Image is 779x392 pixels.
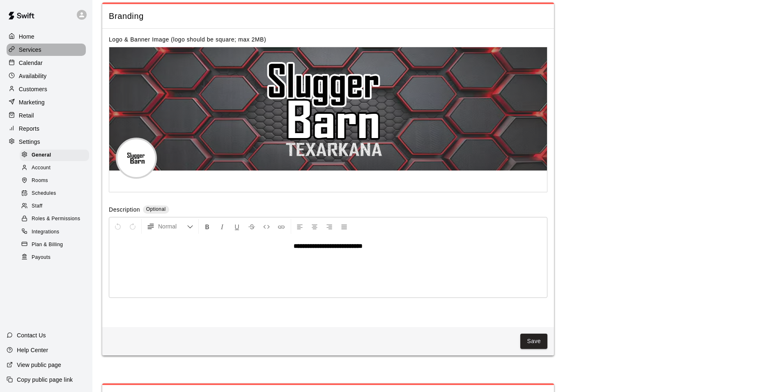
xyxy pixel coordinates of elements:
p: View public page [17,361,61,369]
a: Calendar [7,57,86,69]
p: Availability [19,72,47,80]
a: General [20,149,92,161]
button: Format Underline [230,219,244,234]
a: Retail [7,109,86,122]
span: Branding [109,11,547,22]
a: Customers [7,83,86,95]
span: Schedules [32,189,56,198]
a: Home [7,30,86,43]
span: Plan & Billing [32,241,63,249]
div: Staff [20,201,89,212]
a: Marketing [7,96,86,108]
span: Normal [158,222,187,231]
button: Formatting Options [143,219,197,234]
button: Redo [126,219,140,234]
p: Customers [19,85,47,93]
div: Schedules [20,188,89,199]
label: Description [109,205,140,215]
p: Help Center [17,346,48,354]
a: Staff [20,200,92,213]
a: Reports [7,122,86,135]
div: Payouts [20,252,89,263]
p: Reports [19,125,39,133]
a: Roles & Permissions [20,213,92,226]
span: Payouts [32,254,51,262]
p: Copy public page link [17,376,73,384]
a: Integrations [20,226,92,238]
a: Services [7,44,86,56]
p: Settings [19,138,40,146]
a: Rooms [20,175,92,187]
button: Center Align [308,219,322,234]
button: Left Align [293,219,307,234]
div: Account [20,162,89,174]
button: Format Italics [215,219,229,234]
button: Insert Code [260,219,273,234]
button: Right Align [322,219,336,234]
label: Logo & Banner Image (logo should be square; max 2MB) [109,36,266,43]
span: Staff [32,202,42,210]
a: Settings [7,136,86,148]
p: Marketing [19,98,45,106]
a: Payouts [20,251,92,264]
button: Save [520,334,547,349]
span: General [32,151,51,159]
span: Account [32,164,51,172]
button: Undo [111,219,125,234]
p: Contact Us [17,331,46,339]
button: Insert Link [274,219,288,234]
a: Availability [7,70,86,82]
button: Format Bold [200,219,214,234]
a: Plan & Billing [20,238,92,251]
span: Rooms [32,177,48,185]
span: Integrations [32,228,60,236]
span: Optional [146,206,166,212]
div: General [20,150,89,161]
p: Calendar [19,59,43,67]
span: Roles & Permissions [32,215,80,223]
p: Home [19,32,34,41]
button: Format Strikethrough [245,219,259,234]
div: Integrations [20,226,89,238]
div: Rooms [20,175,89,187]
button: Justify Align [337,219,351,234]
a: Schedules [20,187,92,200]
p: Retail [19,111,34,120]
div: Plan & Billing [20,239,89,251]
div: Roles & Permissions [20,213,89,225]
p: Services [19,46,41,54]
a: Account [20,161,92,174]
